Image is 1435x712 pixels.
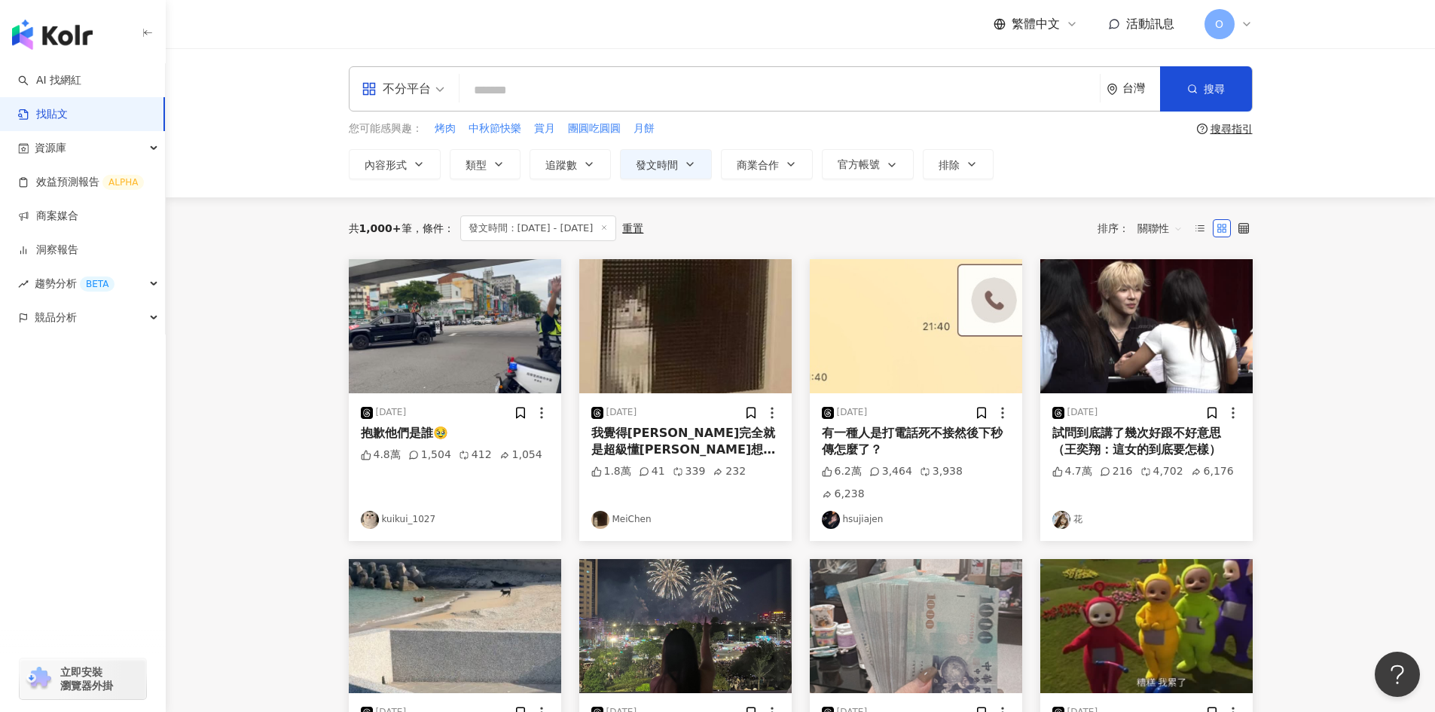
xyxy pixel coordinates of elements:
div: 1,054 [499,448,542,463]
img: chrome extension [24,667,53,691]
button: 中秋節快樂 [468,121,522,137]
a: KOL Avatarkuikui_1027 [361,511,549,529]
div: 台灣 [1122,82,1160,95]
span: 立即安裝 瀏覽器外掛 [60,665,113,692]
a: 找貼文 [18,107,68,122]
span: 中秋節快樂 [469,121,521,136]
img: post-image [349,259,561,393]
a: 商案媒合 [18,209,78,224]
div: 1,504 [408,448,451,463]
button: 月餅 [633,121,655,137]
a: KOL AvatarMeiChen [591,511,780,529]
span: question-circle [1197,124,1208,134]
img: KOL Avatar [1052,511,1070,529]
button: 排除 [923,149,994,179]
a: KOL Avatar花 [1052,511,1241,529]
button: 發文時間 [620,149,712,179]
span: 條件 ： [412,222,454,234]
button: 烤肉 [434,121,456,137]
span: 趨勢分析 [35,267,114,301]
a: 效益預測報告ALPHA [18,175,144,190]
div: 4.8萬 [361,448,401,463]
img: logo [12,20,93,50]
a: chrome extension立即安裝 瀏覽器外掛 [20,659,146,699]
img: KOL Avatar [822,511,840,529]
button: 官方帳號 [822,149,914,179]
span: 官方帳號 [838,158,880,170]
div: 不分平台 [362,77,431,101]
div: 抱歉他們是誰🥹 [361,425,549,442]
div: 6,176 [1191,464,1234,479]
div: 我覺得[PERSON_NAME]完全就是超級懂[PERSON_NAME]想要什麼 用她的角度去理解她 哪個男生會用串友情手鍊這麼可愛的方法去認識[PERSON_NAME] 太浪漫了💕 [591,425,780,459]
span: 內容形式 [365,159,407,171]
div: 6.2萬 [822,464,862,479]
span: 競品分析 [35,301,77,335]
span: 關聯性 [1137,216,1183,240]
a: 洞察報告 [18,243,78,258]
div: 共 筆 [349,222,412,234]
div: [DATE] [1067,406,1098,419]
span: 發文時間：[DATE] - [DATE] [460,215,617,241]
span: 發文時間 [636,159,678,171]
div: 有一種人是打電話死不接然後下秒傳怎麼了？ [822,425,1010,459]
div: 6,238 [822,487,865,502]
div: 排序： [1098,216,1191,240]
div: BETA [80,277,114,292]
button: 團圓吃圓圓 [567,121,621,137]
span: 類型 [466,159,487,171]
span: 您可能感興趣： [349,121,423,136]
img: post-image [579,559,792,693]
img: post-image [810,259,1022,393]
span: rise [18,279,29,289]
div: 4.7萬 [1052,464,1092,479]
a: KOL Avatarhsujiajen [822,511,1010,529]
button: 搜尋 [1160,66,1252,112]
a: searchAI 找網紅 [18,73,81,88]
img: post-image [810,559,1022,693]
div: 重置 [622,222,643,234]
span: 1,000+ [359,222,401,234]
div: 試問到底講了幾次好跟不好意思 （王奕翔：這女的到底要怎樣） [1052,425,1241,459]
iframe: Help Scout Beacon - Open [1375,652,1420,697]
img: post-image [349,559,561,693]
div: 3,464 [869,464,912,479]
div: [DATE] [606,406,637,419]
span: 賞月 [534,121,555,136]
span: 商業合作 [737,159,779,171]
div: 339 [673,464,706,479]
span: 資源庫 [35,131,66,165]
div: [DATE] [376,406,407,419]
span: 繁體中文 [1012,16,1060,32]
button: 類型 [450,149,521,179]
span: 團圓吃圓圓 [568,121,621,136]
div: [DATE] [837,406,868,419]
span: 搜尋 [1204,83,1225,95]
div: 4,702 [1140,464,1183,479]
div: 216 [1100,464,1133,479]
img: KOL Avatar [361,511,379,529]
button: 商業合作 [721,149,813,179]
img: post-image [1040,259,1253,393]
div: 搜尋指引 [1211,123,1253,135]
span: 排除 [939,159,960,171]
span: 烤肉 [435,121,456,136]
button: 賞月 [533,121,556,137]
img: post-image [579,259,792,393]
button: 追蹤數 [530,149,611,179]
span: 月餅 [634,121,655,136]
span: 活動訊息 [1126,17,1174,31]
div: 3,938 [920,464,963,479]
span: appstore [362,81,377,96]
div: 41 [639,464,665,479]
div: 232 [713,464,746,479]
div: 412 [459,448,492,463]
img: post-image [1040,559,1253,693]
span: 追蹤數 [545,159,577,171]
img: KOL Avatar [591,511,609,529]
button: 內容形式 [349,149,441,179]
div: 1.8萬 [591,464,631,479]
span: O [1215,16,1223,32]
span: environment [1107,84,1118,95]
